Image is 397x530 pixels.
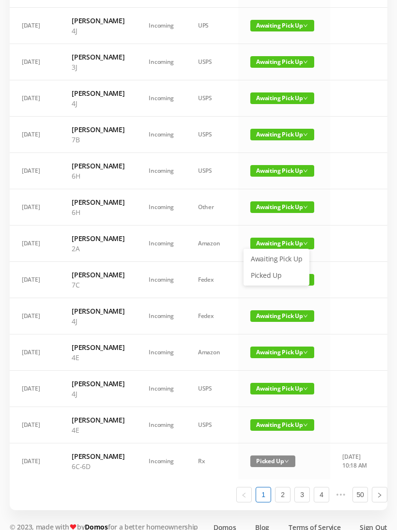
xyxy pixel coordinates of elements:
[10,443,60,479] td: [DATE]
[186,8,238,44] td: UPS
[333,487,349,502] span: •••
[137,8,186,44] td: Incoming
[250,310,314,322] span: Awaiting Pick Up
[250,455,295,467] span: Picked Up
[72,197,124,207] h6: [PERSON_NAME]
[137,117,186,153] td: Incoming
[186,117,238,153] td: USPS
[245,251,308,267] a: Awaiting Pick Up
[256,487,271,502] a: 1
[137,262,186,298] td: Incoming
[72,161,124,171] h6: [PERSON_NAME]
[245,268,308,283] a: Picked Up
[10,153,60,189] td: [DATE]
[10,262,60,298] td: [DATE]
[250,347,314,358] span: Awaiting Pick Up
[72,389,124,399] p: 4J
[186,262,238,298] td: Fedex
[72,425,124,435] p: 4E
[72,270,124,280] h6: [PERSON_NAME]
[186,298,238,334] td: Fedex
[72,342,124,352] h6: [PERSON_NAME]
[186,153,238,189] td: USPS
[294,487,310,502] li: 3
[72,124,124,135] h6: [PERSON_NAME]
[137,80,186,117] td: Incoming
[353,487,367,502] a: 50
[186,189,238,226] td: Other
[72,352,124,363] p: 4E
[72,62,124,72] p: 3J
[236,487,252,502] li: Previous Page
[250,92,314,104] span: Awaiting Pick Up
[186,407,238,443] td: USPS
[186,226,238,262] td: Amazon
[256,487,271,502] li: 1
[10,298,60,334] td: [DATE]
[137,298,186,334] td: Incoming
[250,129,314,140] span: Awaiting Pick Up
[275,487,290,502] a: 2
[314,487,329,502] a: 4
[10,226,60,262] td: [DATE]
[10,371,60,407] td: [DATE]
[186,443,238,479] td: Rx
[137,226,186,262] td: Incoming
[137,153,186,189] td: Incoming
[137,443,186,479] td: Incoming
[72,415,124,425] h6: [PERSON_NAME]
[303,423,308,427] i: icon: down
[72,280,124,290] p: 7C
[186,80,238,117] td: USPS
[250,419,314,431] span: Awaiting Pick Up
[72,98,124,108] p: 4J
[314,487,329,502] li: 4
[10,8,60,44] td: [DATE]
[303,350,308,355] i: icon: down
[72,135,124,145] p: 7B
[72,26,124,36] p: 4J
[10,44,60,80] td: [DATE]
[303,241,308,246] i: icon: down
[284,459,289,464] i: icon: down
[72,15,124,26] h6: [PERSON_NAME]
[250,238,314,249] span: Awaiting Pick Up
[303,168,308,173] i: icon: down
[72,171,124,181] p: 6H
[250,20,314,31] span: Awaiting Pick Up
[303,386,308,391] i: icon: down
[137,189,186,226] td: Incoming
[303,60,308,64] i: icon: down
[303,23,308,28] i: icon: down
[295,487,309,502] a: 3
[303,205,308,210] i: icon: down
[303,314,308,318] i: icon: down
[352,487,368,502] li: 50
[72,451,124,461] h6: [PERSON_NAME]
[250,383,314,394] span: Awaiting Pick Up
[72,207,124,217] p: 6H
[137,371,186,407] td: Incoming
[72,306,124,316] h6: [PERSON_NAME]
[137,44,186,80] td: Incoming
[330,443,381,479] td: [DATE] 10:18 AM
[72,379,124,389] h6: [PERSON_NAME]
[72,243,124,254] p: 2A
[377,492,382,498] i: icon: right
[10,189,60,226] td: [DATE]
[72,461,124,471] p: 6C-6D
[241,492,247,498] i: icon: left
[10,80,60,117] td: [DATE]
[72,52,124,62] h6: [PERSON_NAME]
[250,165,314,177] span: Awaiting Pick Up
[72,233,124,243] h6: [PERSON_NAME]
[275,487,290,502] li: 2
[333,487,349,502] li: Next 5 Pages
[186,371,238,407] td: USPS
[137,334,186,371] td: Incoming
[10,117,60,153] td: [DATE]
[186,44,238,80] td: USPS
[186,334,238,371] td: Amazon
[72,88,124,98] h6: [PERSON_NAME]
[303,132,308,137] i: icon: down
